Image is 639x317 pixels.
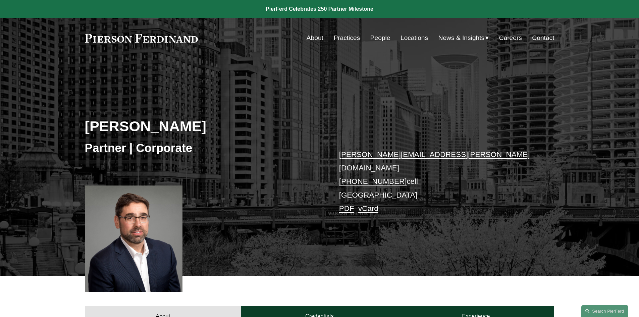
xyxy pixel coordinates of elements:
a: folder dropdown [438,32,489,44]
a: Careers [499,32,522,44]
h2: [PERSON_NAME] [85,117,320,135]
span: News & Insights [438,32,485,44]
a: Locations [401,32,428,44]
a: vCard [358,204,378,213]
a: People [370,32,390,44]
a: [PHONE_NUMBER] [339,177,407,186]
a: About [307,32,323,44]
p: cell [GEOGRAPHIC_DATA] – [339,148,535,216]
a: Contact [532,32,554,44]
h3: Partner | Corporate [85,141,320,155]
a: [PERSON_NAME][EMAIL_ADDRESS][PERSON_NAME][DOMAIN_NAME] [339,150,530,172]
a: Search this site [581,305,628,317]
a: PDF [339,204,354,213]
a: Practices [333,32,360,44]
